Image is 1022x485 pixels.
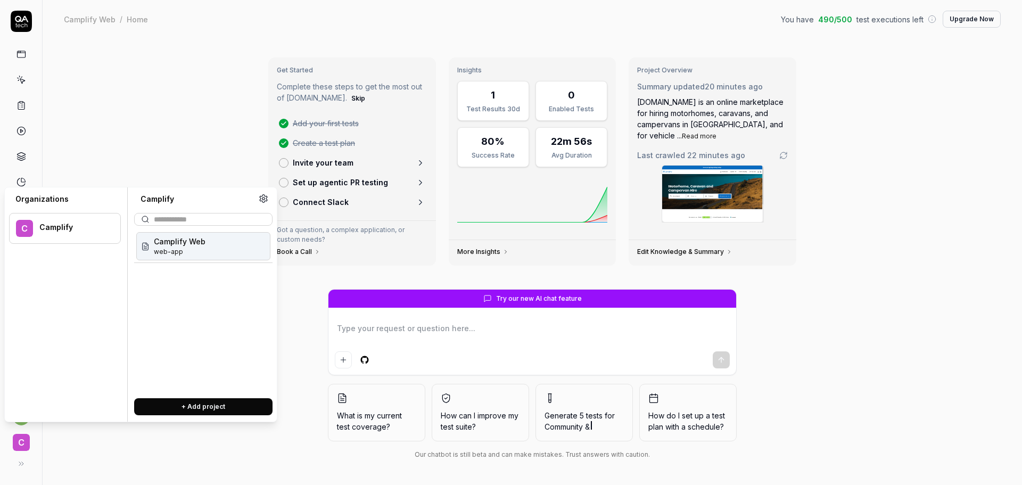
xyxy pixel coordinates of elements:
[856,14,924,25] span: test executions left
[687,151,745,160] time: 22 minutes ago
[545,410,624,432] span: Generate 5 tests for
[293,177,388,188] p: Set up agentic PR testing
[259,194,268,207] a: Organization settings
[9,213,121,244] button: CCamplify
[277,225,427,244] p: Got a question, a complex application, or custom needs?
[491,88,495,102] div: 1
[542,104,600,114] div: Enabled Tests
[4,425,38,453] button: C
[637,150,745,161] span: Last crawled
[127,14,148,24] div: Home
[639,384,737,441] button: How do I set up a test plan with a schedule?
[154,247,205,257] span: Project ID: pfmH
[542,151,600,160] div: Avg Duration
[13,434,30,451] span: C
[293,196,349,208] p: Connect Slack
[779,151,788,160] a: Go to crawling settings
[154,236,205,247] span: Camplify Web
[134,230,273,390] div: Suggestions
[277,248,320,256] a: Book a Call
[637,82,705,91] span: Summary updated
[662,166,763,222] img: Screenshot
[943,11,1001,28] button: Upgrade Now
[9,194,121,204] div: Organizations
[337,410,416,432] span: What is my current test coverage?
[275,172,430,192] a: Set up agentic PR testing
[481,134,505,149] div: 80%
[277,66,427,75] h3: Get Started
[441,410,520,432] span: How can I improve my test suite?
[682,131,716,141] button: Read more
[120,14,122,24] div: /
[781,14,814,25] span: You have
[535,384,633,441] button: Generate 5 tests forCommunity &
[637,248,732,256] a: Edit Knowledge & Summary
[134,194,259,204] div: Camplify
[464,104,522,114] div: Test Results 30d
[637,66,788,75] h3: Project Overview
[328,384,425,441] button: What is my current test coverage?
[275,192,430,212] a: Connect Slack
[457,66,608,75] h3: Insights
[335,351,352,368] button: Add attachment
[464,151,522,160] div: Success Rate
[637,97,784,140] span: [DOMAIN_NAME] is an online marketplace for hiring motorhomes, caravans, and campervans in [GEOGRA...
[349,92,367,105] button: Skip
[277,81,427,105] p: Complete these steps to get the most out of [DOMAIN_NAME].
[432,384,529,441] button: How can I improve my test suite?
[818,14,852,25] span: 490 / 500
[328,450,737,459] div: Our chatbot is still beta and can make mistakes. Trust answers with caution.
[64,14,116,24] div: Camplify Web
[705,82,763,91] time: 20 minutes ago
[568,88,575,102] div: 0
[134,398,273,415] button: + Add project
[551,134,592,149] div: 22m 56s
[496,294,582,303] span: Try our new AI chat feature
[16,220,33,237] span: C
[275,153,430,172] a: Invite your team
[39,223,106,232] div: Camplify
[293,157,353,168] p: Invite your team
[457,248,509,256] a: More Insights
[545,422,590,431] span: Community &
[648,410,728,432] span: How do I set up a test plan with a schedule?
